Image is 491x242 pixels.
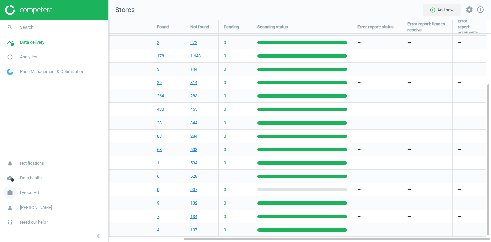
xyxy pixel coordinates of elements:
span: — [407,227,411,233]
img: ajHJNr6hYgQAAAAASUVORK5CYII= [5,5,52,15]
span: — [407,66,411,72]
div: — [352,156,402,169]
a: 4 [157,227,159,233]
span: 0 [224,93,226,99]
span: — [407,80,411,86]
span: — [407,39,411,46]
div: — [453,143,486,156]
a: 137 [190,227,197,233]
div: — [352,36,402,49]
a: 2 [157,39,159,46]
i: work [4,186,16,199]
img: wGWNvw8QSZomAAAAABJRU5ErkJggg== [7,69,13,75]
i: timeline [4,36,16,49]
span: 0 [224,39,226,46]
div: — [453,223,486,236]
span: — [407,173,411,179]
span: Data health [20,175,42,181]
span: 0 [224,66,226,72]
span: Price Management & Optimization [20,69,84,75]
i: notifications [4,157,16,170]
div: — [352,143,402,156]
span: 0 [224,133,226,139]
a: 430 [157,106,164,112]
span: — [407,106,411,112]
a: 29 [157,80,162,86]
div: — [352,196,402,210]
div: — [352,210,402,223]
a: 264 [157,93,164,99]
span: Data delivery [20,39,44,45]
a: 132 [190,200,197,206]
span: Analytics [20,54,37,60]
a: info_outline [476,6,484,14]
div: — [453,183,486,196]
div: — [352,76,402,89]
a: 528 [190,173,197,179]
span: 0 [224,187,226,193]
div: — [453,103,486,116]
i: chevron_left [94,232,102,240]
span: — [407,53,411,59]
a: 6 [157,173,159,179]
a: 344 [190,120,197,126]
i: pie_chart_outlined [4,51,16,63]
div: — [453,63,486,76]
a: 284 [190,133,197,139]
div: — [453,156,486,169]
span: 0 [224,147,226,153]
a: 7 [157,214,159,220]
span: 0 [224,160,226,166]
a: 534 [190,160,197,166]
a: 144 [190,66,197,72]
span: Need our help? [20,219,48,225]
span: Notifications [20,160,44,166]
a: 134 [190,214,197,220]
a: 178 [157,53,164,59]
span: [PERSON_NAME] [20,205,52,211]
i: add_circle_outline [430,7,436,13]
span: Search [20,24,33,30]
a: 9 [157,200,159,206]
span: 1 [224,173,226,179]
span: Error report: time to resolve [407,21,447,33]
span: Lyreco HU [20,190,39,196]
span: 0 [224,214,226,220]
div: — [453,196,486,210]
a: 455 [190,106,197,112]
a: 28 [157,120,162,126]
span: — [407,133,411,139]
span: Scanning status [257,24,288,30]
span: — [407,160,411,166]
div: — [352,49,402,62]
span: Not found [190,24,209,30]
span: Error report: status [357,24,394,30]
div: — [453,210,486,223]
span: — [407,214,411,220]
div: — [453,116,486,129]
span: 0 [224,53,226,59]
div: — [352,103,402,116]
a: 3 [157,66,159,72]
a: 814 [190,80,197,86]
i: cloud_done [4,172,16,184]
div: — [453,49,486,62]
div: — [352,116,402,129]
span: — [407,120,411,126]
div: — [352,183,402,196]
span: 0 [224,106,226,112]
span: 0 [224,120,226,126]
div: — [352,130,402,143]
span: Pending [224,24,239,30]
div: — [453,76,486,89]
button: chevron_left [90,232,107,240]
span: 0 [224,80,226,86]
span: Stores [109,5,135,15]
span: — [407,200,411,206]
span: 0 [224,200,226,206]
div: — [352,223,402,236]
span: — [407,93,411,99]
button: settings [462,3,476,17]
span: — [407,147,411,153]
